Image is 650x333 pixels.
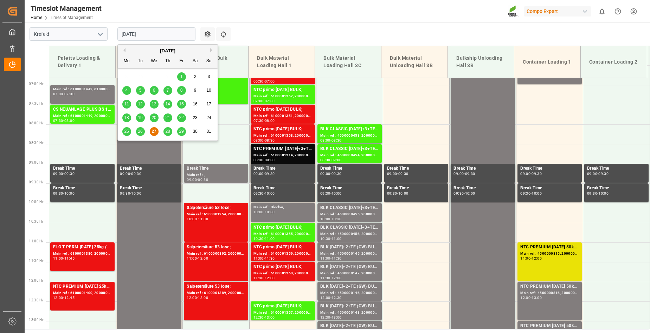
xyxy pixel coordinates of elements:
[264,139,265,142] div: -
[332,158,342,162] div: 09:00
[598,172,609,175] div: 09:30
[320,217,330,221] div: 10:00
[53,86,112,92] div: Main ref : 6100001442, 6100001442
[187,211,245,217] div: Main ref : 6100001254, 2000001100;
[330,237,332,240] div: -
[197,296,198,299] div: -
[205,86,213,95] div: Choose Sunday, August 10th, 2025
[253,210,264,214] div: 10:00
[205,127,213,136] div: Choose Sunday, August 31st, 2025
[320,185,379,192] div: Break Time
[253,310,312,316] div: Main ref : 6100001357, 2000000517;
[120,185,179,192] div: Break Time
[520,185,579,192] div: Break Time
[180,88,183,93] span: 8
[150,57,159,66] div: We
[53,185,112,192] div: Break Time
[320,316,330,319] div: 12:30
[198,296,208,299] div: 13:00
[253,276,264,280] div: 11:30
[165,102,170,106] span: 14
[130,172,131,175] div: -
[253,86,312,93] div: NTC primo [DATE] BULK;
[187,178,197,181] div: 09:00
[120,165,179,172] div: Break Time
[177,57,186,66] div: Fr
[610,4,626,19] button: Help Center
[598,192,609,195] div: 10:00
[55,52,110,72] div: Paletts Loading & Delivery 1
[150,86,159,95] div: Choose Wednesday, August 6th, 2025
[464,192,465,195] div: -
[330,139,332,142] div: -
[122,57,131,66] div: Mo
[332,257,342,260] div: 11:30
[320,165,379,172] div: Break Time
[320,145,379,152] div: BLK CLASSIC [DATE]+3+TE BULK;
[64,172,75,175] div: 09:30
[206,115,211,120] span: 24
[253,316,264,319] div: 12:30
[520,257,530,260] div: 11:00
[397,192,398,195] div: -
[520,165,579,172] div: Break Time
[191,57,200,66] div: Sa
[330,192,332,195] div: -
[530,257,532,260] div: -
[122,100,131,109] div: Choose Monday, August 11th, 2025
[122,86,131,95] div: Choose Monday, August 4th, 2025
[320,152,379,158] div: Main ref : 4500000454, 2000000389;
[187,217,197,221] div: 10:00
[532,257,542,260] div: 12:00
[167,88,169,93] span: 7
[465,192,475,195] div: 10:00
[594,4,610,19] button: show 0 new notifications
[320,158,330,162] div: 08:30
[320,231,379,237] div: Main ref : 4500000456, 2000000389;
[120,70,216,138] div: month 2025-08
[197,257,198,260] div: -
[332,172,342,175] div: 09:30
[265,276,275,280] div: 12:00
[254,52,309,72] div: Bulk Material Loading Hall 1
[63,119,64,122] div: -
[320,251,379,257] div: Main ref : 4500000145, 2000000108;
[53,296,63,299] div: 12:00
[197,178,198,181] div: -
[265,158,275,162] div: 09:30
[53,257,63,260] div: 11:00
[153,88,155,93] span: 6
[253,303,312,310] div: NTC primo [DATE] BULK;
[187,204,245,211] div: Salpetersäure 53 lose;
[253,231,312,237] div: Main ref : 6100001355, 2000000517;
[332,237,342,240] div: 11:00
[265,237,275,240] div: 11:00
[53,113,112,119] div: Main ref : 6100001449, 2000001271;
[120,192,130,195] div: 09:30
[264,80,265,83] div: -
[253,93,312,99] div: Main ref : 6100001352, 2000000517;
[29,279,43,282] span: 12:00 Hr
[587,172,597,175] div: 09:00
[320,244,379,251] div: BLK [DATE]+2+TE (GW) BULK;
[587,185,646,192] div: Break Time
[193,115,197,120] span: 23
[520,283,579,290] div: NTC PREMIUM [DATE] 50kg (x25) NLA MTO;
[177,113,186,122] div: Choose Friday, August 22nd, 2025
[179,115,184,120] span: 22
[264,119,265,122] div: -
[53,251,112,257] div: Main ref : 6100001380, 2000001183;
[165,129,170,134] span: 28
[320,192,330,195] div: 09:30
[198,257,208,260] div: 12:00
[265,172,275,175] div: 09:30
[453,172,464,175] div: 09:00
[138,115,142,120] span: 19
[265,139,275,142] div: 08:30
[453,192,464,195] div: 09:30
[253,119,264,122] div: 07:30
[208,74,210,79] span: 3
[139,88,142,93] span: 5
[265,210,275,214] div: 10:30
[398,192,408,195] div: 10:00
